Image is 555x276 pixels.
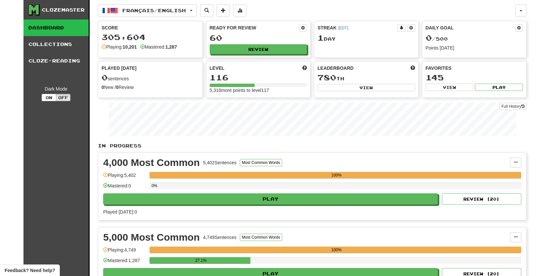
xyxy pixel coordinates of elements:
div: th [318,73,415,82]
span: 780 [318,73,336,82]
div: 100% [151,172,521,178]
a: (EDT) [338,26,348,30]
div: Mastered: 0 [103,182,146,193]
div: Playing: [102,44,137,50]
button: Review [210,44,307,54]
div: Ready for Review [210,24,299,31]
a: Dashboard [23,20,89,36]
button: On [42,94,56,101]
div: Playing: 4,749 [103,247,146,257]
strong: 0 [102,85,104,90]
span: Leaderboard [318,65,354,71]
div: 5,000 Most Common [103,232,200,242]
a: Collections [23,36,89,53]
button: Français/English [98,4,197,17]
div: 5,402 Sentences [203,159,236,166]
div: 305,604 [102,33,199,41]
button: View [318,84,415,91]
button: Most Common Words [240,234,282,241]
div: 60 [210,34,307,42]
div: 27.1% [151,257,250,264]
div: Mastered: 1,287 [103,257,146,268]
button: Off [56,94,70,101]
strong: 10,201 [123,44,137,50]
button: Most Common Words [240,159,282,166]
div: Playing: 5,402 [103,172,146,183]
div: Score [102,24,199,31]
span: Played [DATE] [102,65,137,71]
button: More stats [233,4,246,17]
div: 145 [426,73,523,82]
p: In Progress [98,142,527,149]
div: 116 [210,73,307,82]
button: Search sentences [200,4,213,17]
button: View [426,84,474,91]
div: Daily Goal [426,24,515,32]
div: New / Review [102,84,199,91]
button: Play [103,193,438,205]
span: / 500 [426,36,448,42]
div: 100% [151,247,521,253]
button: Add sentence to collection [217,4,230,17]
div: Points [DATE] [426,45,523,51]
div: Favorites [426,65,523,71]
button: Play [475,84,523,91]
div: 4,000 Most Common [103,158,200,168]
div: 4,749 Sentences [203,234,236,241]
div: Clozemaster [42,7,85,13]
strong: 0 [116,85,119,90]
span: Level [210,65,225,71]
span: Français / English [122,8,186,13]
div: Mastered: [140,44,177,50]
div: Dark Mode [28,86,84,92]
span: 1 [318,33,324,42]
div: Day [318,34,415,42]
span: This week in points, UTC [410,65,415,71]
span: 0 [102,73,108,82]
strong: 1,287 [165,44,177,50]
span: Score more points to level up [302,65,307,71]
div: 5,316 more points to level 117 [210,87,307,94]
span: 0 [426,33,432,42]
span: Played [DATE]: 0 [103,209,137,215]
a: Full History [499,103,527,110]
div: sentences [102,73,199,82]
div: Streak [318,24,398,31]
a: Cloze-Reading [23,53,89,69]
span: Open feedback widget [5,267,55,274]
button: Review (20) [442,193,521,205]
